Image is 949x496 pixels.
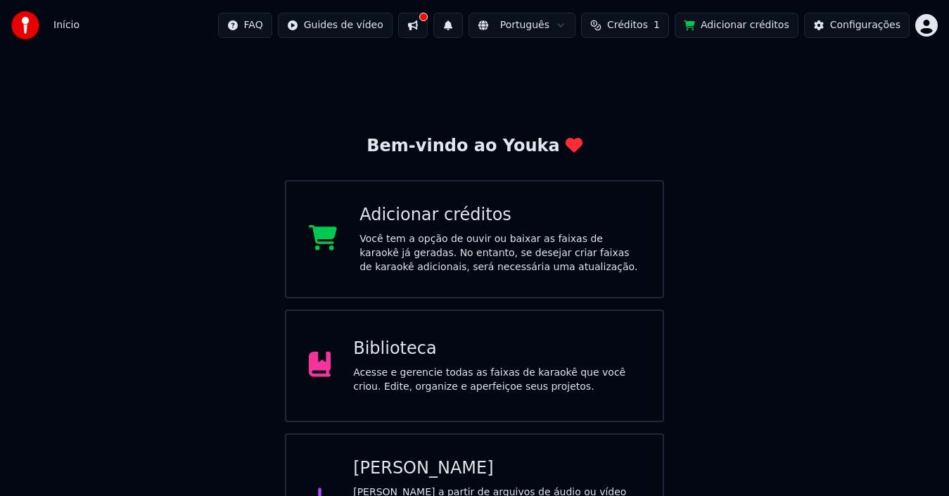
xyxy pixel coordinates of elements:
div: Biblioteca [353,338,640,360]
span: 1 [654,18,660,32]
button: Configurações [804,13,910,38]
button: FAQ [218,13,272,38]
span: Créditos [607,18,648,32]
div: Configurações [830,18,900,32]
div: Acesse e gerencie todas as faixas de karaokê que você criou. Edite, organize e aperfeiçoe seus pr... [353,366,640,394]
button: Guides de vídeo [278,13,393,38]
button: Adicionar créditos [675,13,798,38]
span: Início [53,18,79,32]
button: Créditos1 [581,13,669,38]
img: youka [11,11,39,39]
div: [PERSON_NAME] [353,457,640,480]
nav: breadcrumb [53,18,79,32]
div: Adicionar créditos [359,204,640,227]
div: Você tem a opção de ouvir ou baixar as faixas de karaokê já geradas. No entanto, se desejar criar... [359,232,640,274]
div: Bem-vindo ao Youka [367,135,582,158]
